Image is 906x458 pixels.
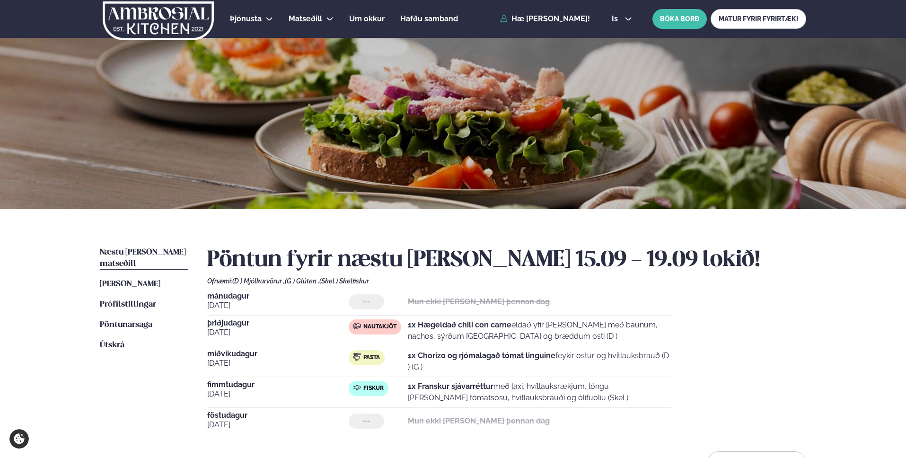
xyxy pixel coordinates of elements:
[349,13,385,25] a: Um okkur
[500,15,590,23] a: Hæ [PERSON_NAME]!
[285,277,319,285] span: (G ) Glúten ,
[100,319,152,331] a: Pöntunarsaga
[289,14,322,23] span: Matseðill
[400,13,458,25] a: Hafðu samband
[207,247,806,273] h2: Pöntun fyrir næstu [PERSON_NAME] 15.09 - 19.09 lokið!
[207,350,349,358] span: miðvikudagur
[100,299,156,310] a: Prófílstillingar
[100,341,124,349] span: Útskrá
[408,351,555,360] strong: 1x Chorizo og rjómalagað tómat linguine
[100,279,160,290] a: [PERSON_NAME]
[363,417,370,425] span: ---
[9,429,29,449] a: Cookie settings
[100,340,124,351] a: Útskrá
[353,384,361,391] img: fish.svg
[207,381,349,388] span: fimmtudagur
[353,353,361,361] img: pasta.svg
[408,319,671,342] p: eldað yfir [PERSON_NAME] með baunum, nachos, sýrðum [GEOGRAPHIC_DATA] og bræddum osti (D )
[230,14,262,23] span: Þjónusta
[207,319,349,327] span: þriðjudagur
[102,1,215,40] img: logo
[207,292,349,300] span: mánudagur
[408,382,493,391] strong: 1x Franskur sjávarréttur
[349,14,385,23] span: Um okkur
[604,15,640,23] button: is
[207,300,349,311] span: [DATE]
[207,327,349,338] span: [DATE]
[289,13,322,25] a: Matseðill
[230,13,262,25] a: Þjónusta
[100,300,156,308] span: Prófílstillingar
[363,323,396,331] span: Nautakjöt
[612,15,621,23] span: is
[100,247,188,270] a: Næstu [PERSON_NAME] matseðill
[408,350,671,373] p: feykir ostur og hvítlauksbrauð (D ) (G )
[408,381,671,404] p: með laxi, hvítlauksrækjum, löngu [PERSON_NAME] tómatsósu, hvítlauksbrauði og ólífuolíu (Skel )
[100,280,160,288] span: [PERSON_NAME]
[408,297,550,306] strong: Mun ekki [PERSON_NAME] þennan dag
[711,9,806,29] a: MATUR FYRIR FYRIRTÆKI
[363,354,380,361] span: Pasta
[353,322,361,330] img: beef.svg
[363,298,370,306] span: ---
[207,412,349,419] span: föstudagur
[100,321,152,329] span: Pöntunarsaga
[408,416,550,425] strong: Mun ekki [PERSON_NAME] þennan dag
[207,358,349,369] span: [DATE]
[232,277,285,285] span: (D ) Mjólkurvörur ,
[100,248,186,268] span: Næstu [PERSON_NAME] matseðill
[319,277,369,285] span: (Skel ) Skelfiskur
[363,385,384,392] span: Fiskur
[400,14,458,23] span: Hafðu samband
[207,388,349,400] span: [DATE]
[207,419,349,431] span: [DATE]
[408,320,511,329] strong: 1x Hægeldað chili con carne
[652,9,707,29] button: BÓKA BORÐ
[207,277,806,285] div: Ofnæmi:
